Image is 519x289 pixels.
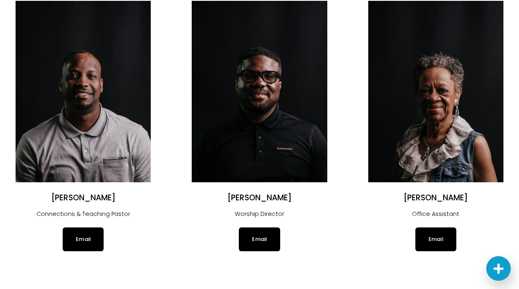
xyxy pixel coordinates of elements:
a: Email [239,227,280,251]
h2: [PERSON_NAME] [368,193,503,203]
h2: [PERSON_NAME] [16,193,151,203]
a: Email [415,227,456,251]
img: Britton Wakefield [16,1,151,182]
img: Darnell Harris [192,1,327,182]
img: Dorothy Mayse [368,1,503,182]
h2: [PERSON_NAME] [192,193,327,203]
p: Office Assistant [368,209,503,219]
p: Worship Director [192,209,327,219]
p: Connections & Teaching Pastor [16,209,151,219]
a: Email [63,227,104,251]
